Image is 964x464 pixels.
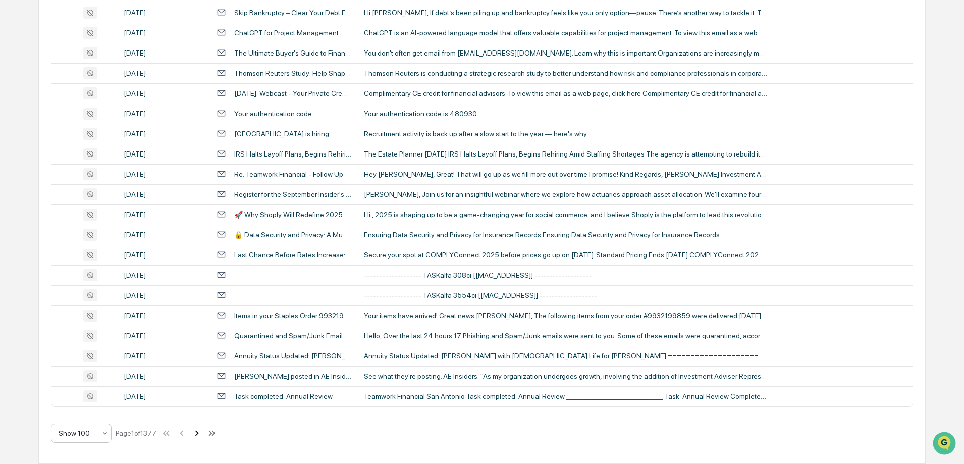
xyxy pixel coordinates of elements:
div: [DATE] [124,251,204,259]
div: [DATE] [124,49,204,57]
div: Items in your Staples Order 9932199859 have been delivered [234,312,352,320]
div: [PERSON_NAME], Join us for an insightful webinar where we explore how actuaries approach asset al... [364,190,768,198]
div: Teamwork Financial San Antonio Task completed: Annual Review ________________________________ Tas... [364,392,768,400]
div: ChatGPT for Project Management [234,29,339,37]
span: Attestations [83,127,125,137]
div: [DATE] [124,69,204,77]
div: 🖐️ [10,128,18,136]
div: [DATE] [124,150,204,158]
div: [DATE] [124,9,204,17]
div: Hi , 2025 is shaping up to be a game-changing year for social commerce, and I believe Shoply is t... [364,211,768,219]
p: How can we help? [10,21,184,37]
button: Start new chat [172,80,184,92]
div: [DATE] [124,89,204,97]
div: 🔎 [10,147,18,156]
div: Hi [PERSON_NAME], If debt’s been piling up and bankruptcy feels like your only option—pause. Ther... [364,9,768,17]
div: [GEOGRAPHIC_DATA] is hiring [234,130,329,138]
div: ChatGPT is an AI-powered language model that offers valuable capabilities for project management.... [364,29,768,37]
div: Quarantined and Spam/Junk Email Report [234,332,352,340]
div: Register for the September Insider's Guide webinar - Allocate like an Actuary: Insights on Divers... [234,190,352,198]
div: The Estate Planner [DATE] IRS Halts Layoff Plans, Begins Rehiring Amid Staffing Shortages The age... [364,150,768,158]
div: [DATE] [124,352,204,360]
span: Preclearance [20,127,65,137]
div: Skip Bankruptcy – Clear Your Debt First [234,9,352,17]
div: Hey [PERSON_NAME], Great! That will go up as we fill more out over time I promise! Kind Regards, ... [364,170,768,178]
div: The Ultimate Buyer's Guide to Financial Software [234,49,352,57]
div: [DATE] [124,332,204,340]
div: ------------------- TASKalfa 308ci [[MAC_ADDRESS]] ------------------- [364,271,768,279]
div: Your authentication code [234,110,312,118]
input: Clear [26,46,167,57]
div: [DATE] [124,392,204,400]
span: Data Lookup [20,146,64,157]
div: [DATE] [124,190,204,198]
div: IRS Halts Layoff Plans, Begins Rehiring Amid Staffing Shortages [234,150,352,158]
div: Last Chance Before Rates Increase: Register Now for COMPLYConnect [234,251,352,259]
span: Pylon [100,171,122,179]
div: [DATE] [124,29,204,37]
div: Ensuring Data Security and Privacy for Insurance Records Ensuring Data Security and Privacy for I... [364,231,768,239]
div: [PERSON_NAME] posted in AE Insiders [234,372,352,380]
div: [DATE] [124,110,204,118]
div: [DATE] [124,130,204,138]
div: [DATE] [124,271,204,279]
div: [DATE] [124,231,204,239]
div: Secure your spot at COMPLYConnect 2025 before prices go up on [DATE]. Standard Pricing Ends [DATE... [364,251,768,259]
a: 🔎Data Lookup [6,142,68,161]
div: [DATE] [124,170,204,178]
a: Powered byPylon [71,171,122,179]
div: Your authentication code is 480930 [364,110,768,118]
div: [DATE] [124,312,204,320]
iframe: Open customer support [932,431,959,458]
div: Thomson Reuters is conducting a strategic research study to better understand how risk and compli... [364,69,768,77]
div: Hello, Over the last 24 hours 17 Phishing and Spam/Junk emails were sent to you. Some of these em... [364,332,768,340]
div: 🚀 Why Shoply Will Redefine 2025 – An Invitation [234,211,352,219]
div: [DATE] [124,291,204,299]
div: ------------------- TASKalfa 3554ci [[MAC_ADDRESS]] ------------------- [364,291,768,299]
a: 🖐️Preclearance [6,123,69,141]
div: Re: Teamwork Financial - Follow Up [234,170,343,178]
div: Recruitment activity is back up after a slow start to the year — here's why. ͏ ͏ ͏ ͏ ͏ ͏ ͏ ͏ ͏ ͏ ... [364,130,768,138]
div: 🗄️ [73,128,81,136]
div: Complimentary CE credit for financial advisors. To view this email as a web page, click here Comp... [364,89,768,97]
div: [DATE]: Webcast - Your Private Credit & Private Equity Roadmap - [DATE] Credit [234,89,352,97]
div: Your items have arrived! Great news [PERSON_NAME], The following items from your order #993219985... [364,312,768,320]
div: Thomson Reuters Study: Help Shape the Future of AI in Risk and Compliance [234,69,352,77]
div: You don't often get email from [EMAIL_ADDRESS][DOMAIN_NAME]. Learn why this is important Organiza... [364,49,768,57]
div: Annuity Status Updated: [PERSON_NAME] with [DEMOGRAPHIC_DATA] Life for [PERSON_NAME] [234,352,352,360]
div: Task completed: Annual Review [234,392,333,400]
a: 🗄️Attestations [69,123,129,141]
div: Page 1 of 1377 [116,429,156,437]
div: Start new chat [34,77,166,87]
div: We're available if you need us! [34,87,128,95]
div: 🔒 Data Security and Privacy: A Must Have [234,231,352,239]
div: [DATE] [124,372,204,380]
img: 1746055101610-c473b297-6a78-478c-a979-82029cc54cd1 [10,77,28,95]
div: See what they're posting. AE Insiders: "As my organization undergoes growth, involving the additi... [364,372,768,380]
div: [DATE] [124,211,204,219]
div: Annuity Status Updated: [PERSON_NAME] with [DEMOGRAPHIC_DATA] Life for [PERSON_NAME] ============... [364,352,768,360]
